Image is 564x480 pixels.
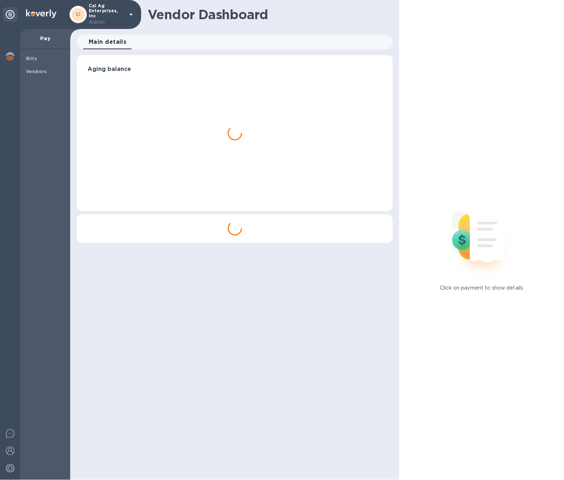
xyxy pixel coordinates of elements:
div: Unpin categories [3,7,17,22]
p: Click on payment to show details [440,284,523,292]
b: CI [76,12,81,17]
h3: Aging balance [88,66,382,73]
p: Pay [26,35,64,42]
p: Cal Ag Enterprises, Inc [89,3,125,26]
h1: Vendor Dashboard [148,7,388,22]
img: Logo [26,9,56,18]
b: Vendors [26,69,47,74]
p: Admin [89,18,125,26]
b: Bills [26,56,37,61]
span: Main details [89,37,127,47]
